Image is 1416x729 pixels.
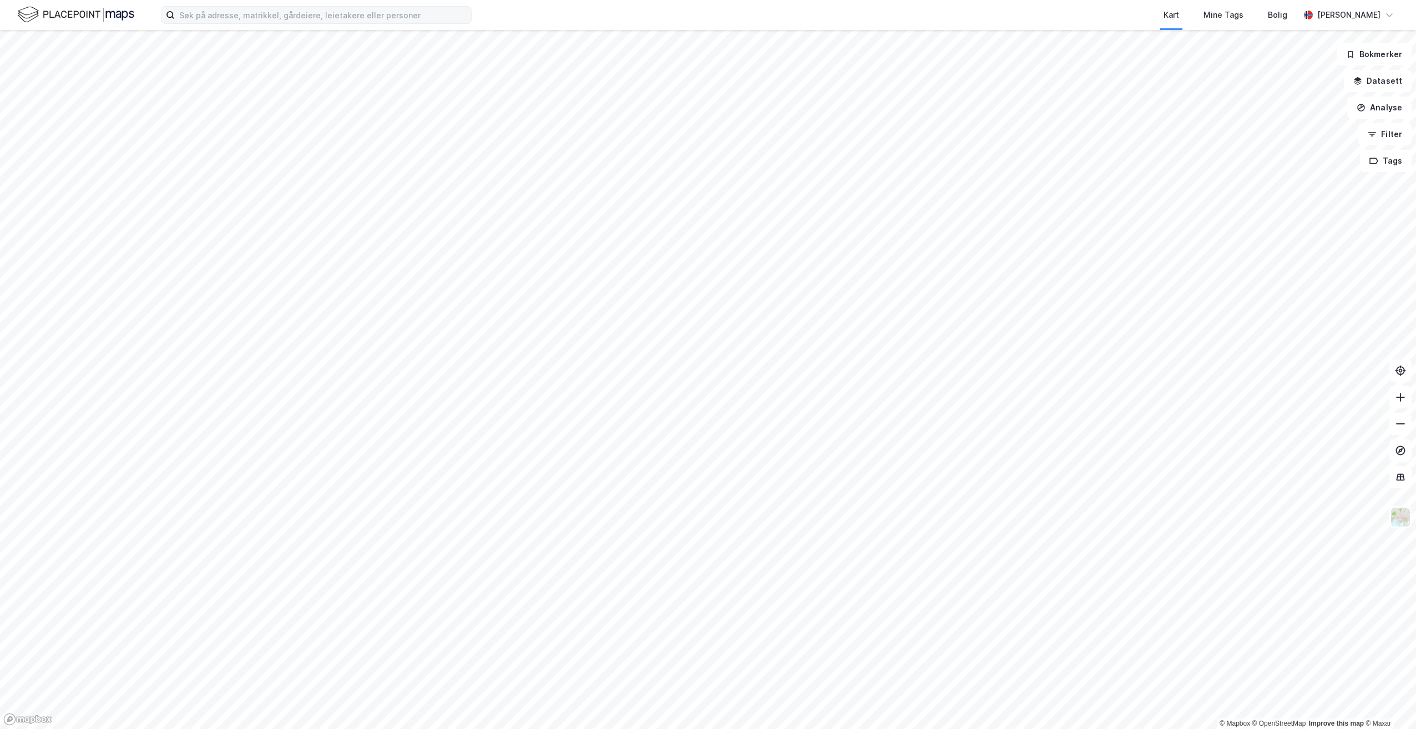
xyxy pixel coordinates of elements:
a: OpenStreetMap [1252,720,1306,727]
iframe: Chat Widget [1361,676,1416,729]
a: Mapbox homepage [3,713,52,726]
a: Mapbox [1220,720,1250,727]
button: Filter [1358,123,1412,145]
button: Analyse [1347,97,1412,119]
img: logo.f888ab2527a4732fd821a326f86c7f29.svg [18,5,134,24]
a: Improve this map [1309,720,1364,727]
div: Kart [1164,8,1179,22]
input: Søk på adresse, matrikkel, gårdeiere, leietakere eller personer [175,7,471,23]
button: Tags [1360,150,1412,172]
div: Kontrollprogram for chat [1361,676,1416,729]
div: [PERSON_NAME] [1317,8,1380,22]
img: Z [1390,507,1411,528]
div: Mine Tags [1203,8,1243,22]
div: Bolig [1268,8,1287,22]
button: Datasett [1344,70,1412,92]
button: Bokmerker [1337,43,1412,65]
